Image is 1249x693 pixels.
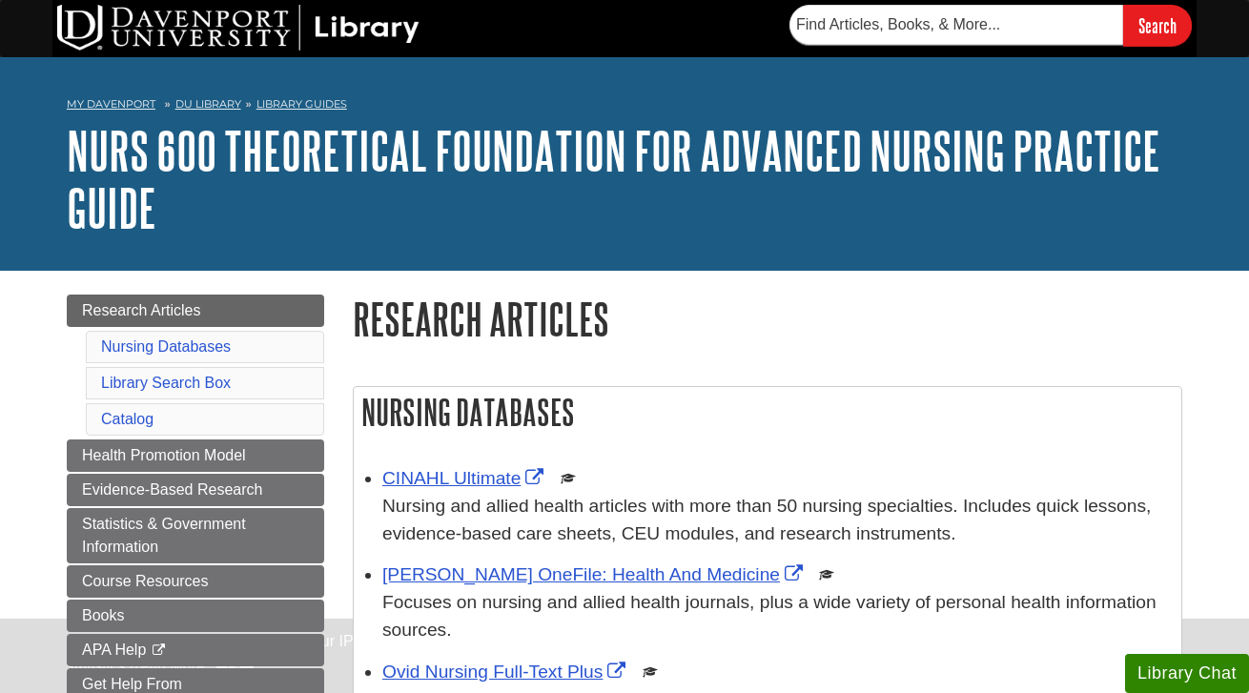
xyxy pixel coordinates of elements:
i: This link opens in a new window [151,644,167,657]
span: Research Articles [82,302,201,318]
a: Library Search Box [101,375,231,391]
a: APA Help [67,634,324,666]
a: Health Promotion Model [67,439,324,472]
button: Library Chat [1125,654,1249,693]
a: Course Resources [67,565,324,598]
a: Nursing Databases [101,338,231,355]
a: Evidence-Based Research [67,474,324,506]
span: APA Help [82,642,146,658]
nav: breadcrumb [67,92,1182,122]
a: Research Articles [67,295,324,327]
form: Searches DU Library's articles, books, and more [789,5,1192,46]
a: Link opens in new window [382,564,808,584]
p: Focuses on nursing and allied health journals, plus a wide variety of personal health information... [382,589,1172,644]
a: Library Guides [256,97,347,111]
span: Health Promotion Model [82,447,246,463]
input: Search [1123,5,1192,46]
a: Catalog [101,411,154,427]
h1: Research Articles [353,295,1182,343]
span: Statistics & Government Information [82,516,246,555]
h2: Nursing Databases [354,387,1181,438]
a: Link opens in new window [382,468,548,488]
a: Statistics & Government Information [67,508,324,563]
a: NURS 600 Theoretical Foundation for Advanced Nursing Practice Guide [67,121,1160,237]
img: DU Library [57,5,420,51]
span: Evidence-Based Research [82,481,262,498]
a: Link opens in new window [382,662,630,682]
a: My Davenport [67,96,155,112]
img: Scholarly or Peer Reviewed [819,567,834,582]
img: Scholarly or Peer Reviewed [561,471,576,486]
span: Course Resources [82,573,209,589]
p: Nursing and allied health articles with more than 50 nursing specialties. Includes quick lessons,... [382,493,1172,548]
input: Find Articles, Books, & More... [789,5,1123,45]
a: DU Library [175,97,241,111]
a: Books [67,600,324,632]
img: Scholarly or Peer Reviewed [643,664,658,680]
span: Books [82,607,124,623]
